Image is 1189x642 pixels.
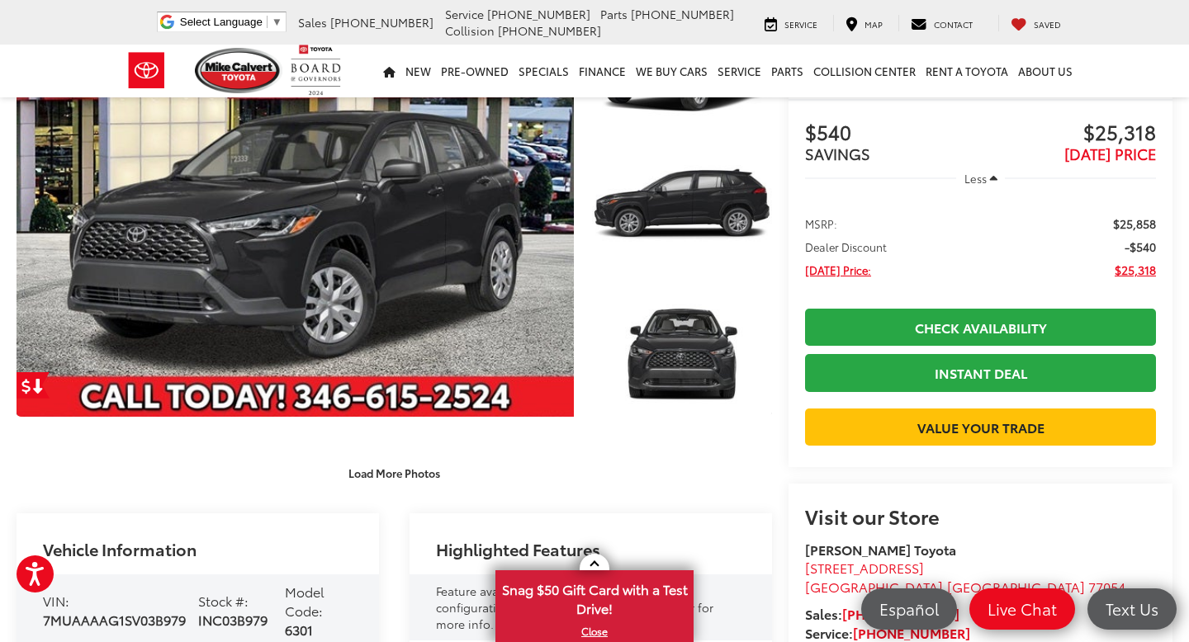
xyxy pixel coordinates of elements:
[871,598,947,619] span: Español
[964,171,987,186] span: Less
[808,45,921,97] a: Collision Center
[330,14,433,31] span: [PHONE_NUMBER]
[947,577,1085,596] span: [GEOGRAPHIC_DATA]
[805,623,970,642] strong: Service:
[805,558,924,577] span: [STREET_ADDRESS]
[1088,577,1125,596] span: 77054
[400,45,436,97] a: New
[590,280,775,418] img: 2025 Toyota Corolla Cross L
[805,577,943,596] span: [GEOGRAPHIC_DATA]
[805,558,1125,596] a: [STREET_ADDRESS] [GEOGRAPHIC_DATA],[GEOGRAPHIC_DATA] 77054
[497,572,692,622] span: Snag $50 Gift Card with a Test Drive!
[43,591,69,610] span: VIN:
[979,598,1065,619] span: Live Chat
[487,6,590,22] span: [PHONE_NUMBER]
[853,623,970,642] a: [PHONE_NUMBER]
[1113,215,1156,232] span: $25,858
[116,44,178,97] img: Toyota
[805,604,959,623] strong: Sales:
[842,604,959,623] a: [PHONE_NUMBER]
[805,577,1125,596] span: ,
[921,45,1013,97] a: Rent a Toyota
[752,15,830,31] a: Service
[514,45,574,97] a: Specials
[713,45,766,97] a: Service
[267,16,268,28] span: ​
[1064,143,1156,164] span: [DATE] PRICE
[378,45,400,97] a: Home
[805,143,870,164] span: SAVINGS
[445,22,495,39] span: Collision
[272,16,282,28] span: ▼
[981,121,1156,146] span: $25,318
[498,22,601,39] span: [PHONE_NUMBER]
[600,6,628,22] span: Parts
[43,610,186,629] span: 7MUAAAAG1SV03B979
[934,18,973,31] span: Contact
[805,354,1156,391] a: Instant Deal
[195,48,282,93] img: Mike Calvert Toyota
[180,16,263,28] span: Select Language
[865,18,883,31] span: Map
[956,163,1006,193] button: Less
[436,540,600,558] h2: Highlighted Features
[861,588,957,630] a: Español
[766,45,808,97] a: Parts
[631,45,713,97] a: WE BUY CARS
[445,6,484,22] span: Service
[198,610,268,629] span: INC03B979
[298,14,327,31] span: Sales
[805,262,871,278] span: [DATE] Price:
[285,582,324,620] span: Model Code:
[631,6,734,22] span: [PHONE_NUMBER]
[998,15,1073,31] a: My Saved Vehicles
[805,408,1156,446] a: Value Your Trade
[898,15,985,31] a: Contact
[805,540,956,559] strong: [PERSON_NAME] Toyota
[833,15,895,31] a: Map
[805,309,1156,346] a: Check Availability
[805,121,980,146] span: $540
[805,238,887,255] span: Dealer Discount
[285,620,313,639] span: 6301
[1034,18,1061,31] span: Saved
[17,372,50,399] a: Get Price Drop Alert
[198,591,249,610] span: Stock #:
[784,18,817,31] span: Service
[43,540,197,558] h2: Vehicle Information
[436,583,713,632] span: Feature availability subject to final vehicle configuration. Please reference window sticker for ...
[592,138,772,273] a: Expand Photo 2
[1115,262,1156,278] span: $25,318
[805,505,1156,526] h2: Visit our Store
[1013,45,1078,97] a: About Us
[805,215,837,232] span: MSRP:
[1097,598,1167,619] span: Text Us
[1125,238,1156,255] span: -$540
[337,459,452,488] button: Load More Photos
[592,281,772,417] a: Expand Photo 3
[574,45,631,97] a: Finance
[1087,588,1177,630] a: Text Us
[436,45,514,97] a: Pre-Owned
[590,136,775,274] img: 2025 Toyota Corolla Cross L
[969,588,1075,630] a: Live Chat
[180,16,282,28] a: Select Language​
